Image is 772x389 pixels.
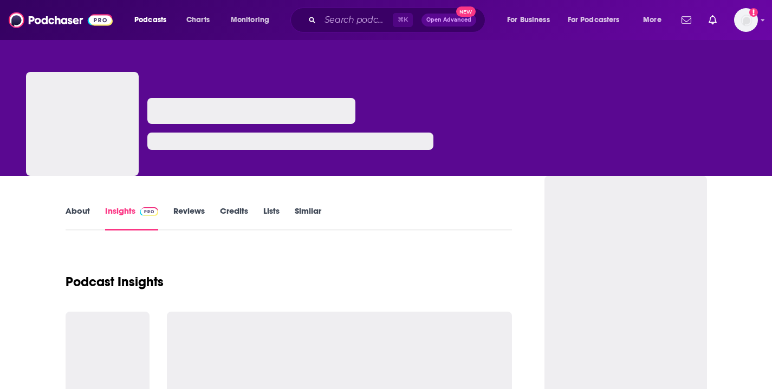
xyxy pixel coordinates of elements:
[561,11,635,29] button: open menu
[263,206,280,230] a: Lists
[66,206,90,230] a: About
[295,206,321,230] a: Similar
[223,11,283,29] button: open menu
[568,12,620,28] span: For Podcasters
[499,11,563,29] button: open menu
[301,8,496,32] div: Search podcasts, credits, & more...
[393,13,413,27] span: ⌘ K
[134,12,166,28] span: Podcasts
[9,10,113,30] img: Podchaser - Follow, Share and Rate Podcasts
[734,8,758,32] button: Show profile menu
[643,12,661,28] span: More
[173,206,205,230] a: Reviews
[507,12,550,28] span: For Business
[140,207,159,216] img: Podchaser Pro
[734,8,758,32] img: User Profile
[105,206,159,230] a: InsightsPodchaser Pro
[320,11,393,29] input: Search podcasts, credits, & more...
[66,274,164,290] h1: Podcast Insights
[426,17,471,23] span: Open Advanced
[179,11,216,29] a: Charts
[421,14,476,27] button: Open AdvancedNew
[704,11,721,29] a: Show notifications dropdown
[677,11,696,29] a: Show notifications dropdown
[220,206,248,230] a: Credits
[456,6,476,17] span: New
[231,12,269,28] span: Monitoring
[749,8,758,17] svg: Add a profile image
[127,11,180,29] button: open menu
[734,8,758,32] span: Logged in as AnthonyLam
[635,11,675,29] button: open menu
[186,12,210,28] span: Charts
